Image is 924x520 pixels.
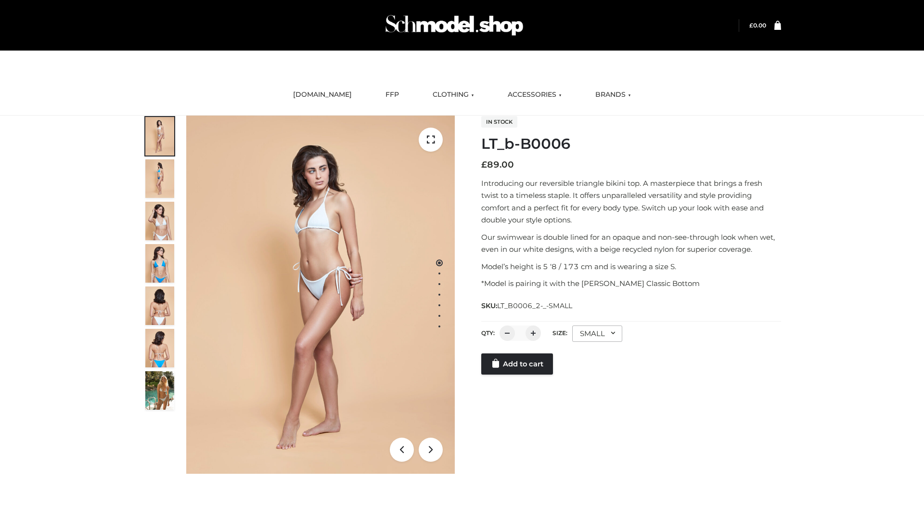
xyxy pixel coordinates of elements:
a: FFP [378,84,406,105]
img: ArielClassicBikiniTop_CloudNine_AzureSky_OW114ECO_2-scaled.jpg [145,159,174,198]
label: QTY: [481,329,495,337]
span: £ [481,159,487,170]
img: ArielClassicBikiniTop_CloudNine_AzureSky_OW114ECO_7-scaled.jpg [145,286,174,325]
a: Add to cart [481,353,553,375]
img: ArielClassicBikiniTop_CloudNine_AzureSky_OW114ECO_8-scaled.jpg [145,329,174,367]
p: Our swimwear is double lined for an opaque and non-see-through look when wet, even in our white d... [481,231,781,256]
p: *Model is pairing it with the [PERSON_NAME] Classic Bottom [481,277,781,290]
img: ArielClassicBikiniTop_CloudNine_AzureSky_OW114ECO_1-scaled.jpg [145,117,174,156]
img: Schmodel Admin 964 [382,6,526,44]
img: ArielClassicBikiniTop_CloudNine_AzureSky_OW114ECO_3-scaled.jpg [145,202,174,240]
div: SMALL [572,325,622,342]
h1: LT_b-B0006 [481,135,781,153]
img: ArielClassicBikiniTop_CloudNine_AzureSky_OW114ECO_1 [186,116,455,474]
a: BRANDS [588,84,638,105]
span: SKU: [481,300,573,312]
bdi: 0.00 [749,22,766,29]
a: ACCESSORIES [500,84,569,105]
img: Arieltop_CloudNine_AzureSky2.jpg [145,371,174,410]
span: In stock [481,116,517,128]
span: £ [749,22,753,29]
label: Size: [552,329,567,337]
a: £0.00 [749,22,766,29]
a: [DOMAIN_NAME] [286,84,359,105]
p: Introducing our reversible triangle bikini top. A masterpiece that brings a fresh twist to a time... [481,177,781,226]
img: ArielClassicBikiniTop_CloudNine_AzureSky_OW114ECO_4-scaled.jpg [145,244,174,283]
a: CLOTHING [425,84,481,105]
bdi: 89.00 [481,159,514,170]
span: LT_B0006_2-_-SMALL [497,301,572,310]
p: Model’s height is 5 ‘8 / 173 cm and is wearing a size S. [481,260,781,273]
